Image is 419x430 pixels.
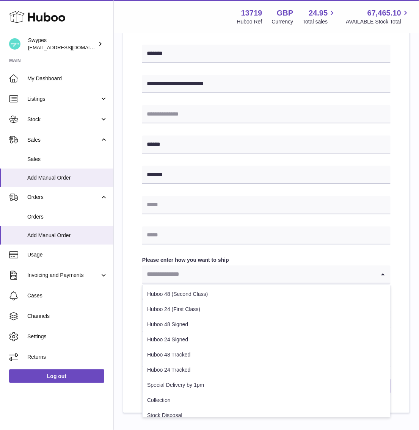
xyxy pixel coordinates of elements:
div: Search for option [142,266,391,284]
strong: GBP [277,8,293,18]
span: Add Manual Order [27,232,108,239]
label: Please enter how you want to ship [142,257,391,264]
span: Total sales [303,18,336,25]
span: Orders [27,213,108,220]
span: Channels [27,313,108,320]
a: 67,465.10 AVAILABLE Stock Total [346,8,410,25]
div: Currency [272,18,293,25]
span: My Dashboard [27,75,108,82]
a: Back [142,378,169,394]
div: Search for option [142,310,391,328]
span: Stock [27,116,100,123]
span: Usage [27,251,108,258]
button: Submit [358,378,391,394]
span: Returns [27,353,108,361]
div: Huboo Ref [237,18,262,25]
span: B2C [142,349,158,366]
span: Sales [27,136,100,144]
div: Swypes [28,37,96,51]
span: Add Manual Order [27,174,108,181]
span: Settings [27,333,108,340]
strong: 13719 [241,8,262,18]
span: Sales [27,156,108,163]
span: Invoicing and Payments [27,272,100,279]
input: Search for option [158,349,375,366]
span: AVAILABLE Stock Total [346,18,410,25]
p: This will appear on the packing slip. e.g. 'Please contact us through Amazon' [142,330,391,337]
span: [EMAIL_ADDRESS][DOMAIN_NAME] [28,44,111,50]
h2: Optional extra fields [142,296,391,305]
span: Listings [27,95,100,103]
input: Search for option [142,310,375,328]
div: Search for option [142,349,391,367]
img: hello@swypes.co.uk [9,38,20,50]
span: 67,465.10 [367,8,401,18]
span: Cases [27,292,108,299]
a: 24.95 Total sales [303,8,336,25]
input: Search for option [142,266,375,283]
span: Orders [27,194,100,201]
span: 24.95 [309,8,328,18]
a: Log out [9,369,104,383]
